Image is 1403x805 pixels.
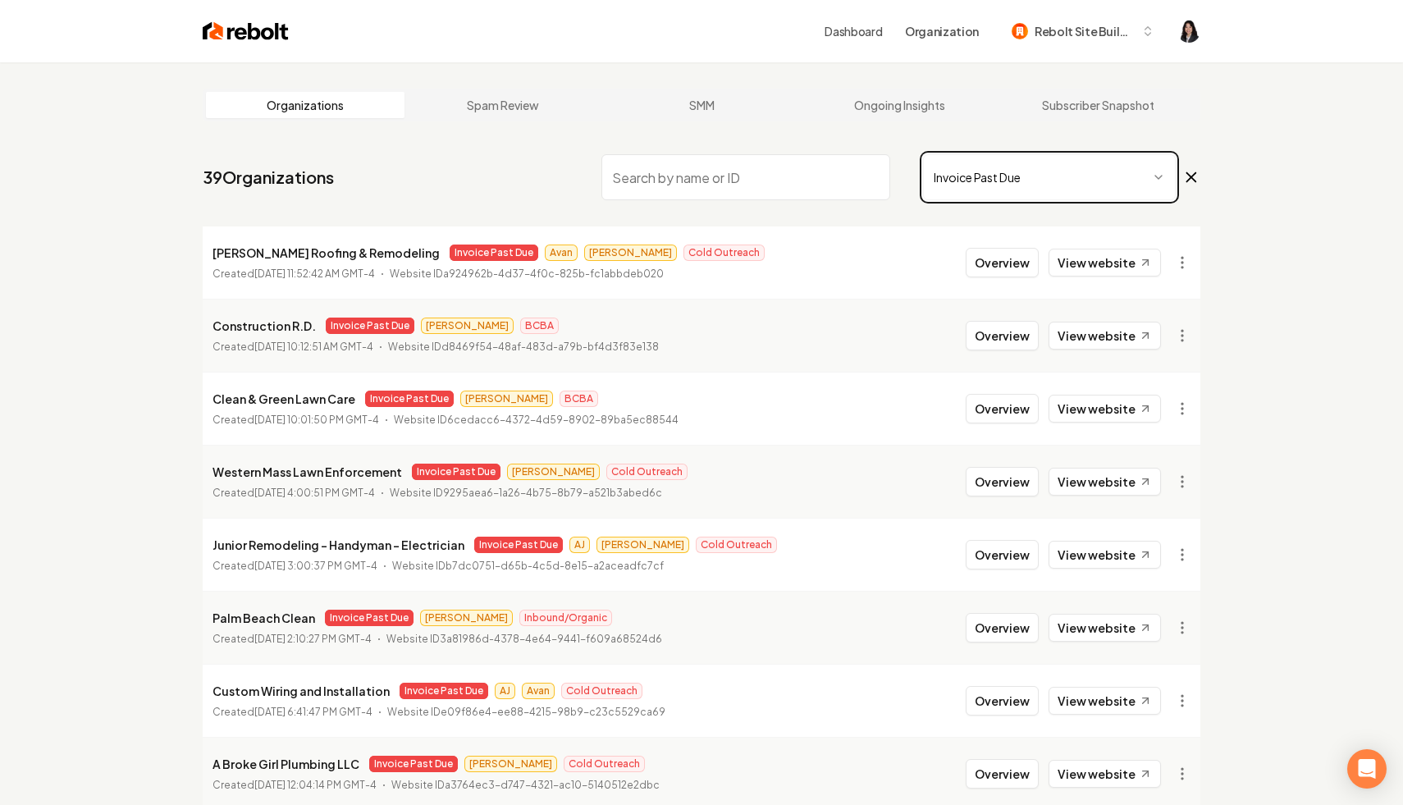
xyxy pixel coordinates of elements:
[203,166,334,189] a: 39Organizations
[1177,20,1200,43] button: Open user button
[596,537,689,553] span: [PERSON_NAME]
[213,704,372,720] p: Created
[213,608,315,628] p: Palm Beach Clean
[213,631,372,647] p: Created
[584,245,677,261] span: [PERSON_NAME]
[213,754,359,774] p: A Broke Girl Plumbing LLC
[1049,687,1161,715] a: View website
[1049,395,1161,423] a: View website
[1049,322,1161,350] a: View website
[522,683,555,699] span: Avan
[474,537,563,553] span: Invoice Past Due
[520,318,559,334] span: BCBA
[390,266,664,282] p: Website ID a924962b-4d37-4f0c-825b-fc1abbdeb020
[1035,23,1135,40] span: Rebolt Site Builder
[966,759,1039,789] button: Overview
[213,535,464,555] p: Junior Remodeling - Handyman - Electrician
[387,704,665,720] p: Website ID e09f86e4-ee88-4215-98b9-c23c5529ca69
[254,341,373,353] time: [DATE] 10:12:51 AM GMT-4
[966,321,1039,350] button: Overview
[495,683,515,699] span: AJ
[400,683,488,699] span: Invoice Past Due
[560,391,598,407] span: BCBA
[999,92,1197,118] a: Subscriber Snapshot
[966,613,1039,643] button: Overview
[404,92,603,118] a: Spam Review
[895,16,989,46] button: Organization
[1012,23,1028,39] img: Rebolt Site Builder
[966,540,1039,569] button: Overview
[213,389,355,409] p: Clean & Green Lawn Care
[420,610,513,626] span: [PERSON_NAME]
[213,243,440,263] p: [PERSON_NAME] Roofing & Remodeling
[213,339,373,355] p: Created
[365,391,454,407] span: Invoice Past Due
[966,248,1039,277] button: Overview
[254,487,375,499] time: [DATE] 4:00:51 PM GMT-4
[569,537,590,553] span: AJ
[213,681,390,701] p: Custom Wiring and Installation
[254,560,377,572] time: [DATE] 3:00:37 PM GMT-4
[213,558,377,574] p: Created
[213,266,375,282] p: Created
[390,485,662,501] p: Website ID 9295aea6-1a26-4b75-8b79-a521b3abed6c
[696,537,777,553] span: Cold Outreach
[1049,614,1161,642] a: View website
[801,92,999,118] a: Ongoing Insights
[325,610,414,626] span: Invoice Past Due
[507,464,600,480] span: [PERSON_NAME]
[966,394,1039,423] button: Overview
[450,245,538,261] span: Invoice Past Due
[213,777,377,794] p: Created
[412,464,500,480] span: Invoice Past Due
[519,610,612,626] span: Inbound/Organic
[369,756,458,772] span: Invoice Past Due
[464,756,557,772] span: [PERSON_NAME]
[545,245,578,261] span: Avan
[966,686,1039,716] button: Overview
[1049,249,1161,277] a: View website
[421,318,514,334] span: [PERSON_NAME]
[213,316,316,336] p: Construction R.D.
[254,633,372,645] time: [DATE] 2:10:27 PM GMT-4
[1049,760,1161,788] a: View website
[1177,20,1200,43] img: Haley Paramoure
[254,268,375,280] time: [DATE] 11:52:42 AM GMT-4
[601,154,890,200] input: Search by name or ID
[388,339,659,355] p: Website ID d8469f54-48af-483d-a79b-bf4d3f83e138
[564,756,645,772] span: Cold Outreach
[1049,541,1161,569] a: View website
[206,92,404,118] a: Organizations
[825,23,882,39] a: Dashboard
[1347,749,1387,789] div: Open Intercom Messenger
[391,777,660,794] p: Website ID a3764ec3-d747-4321-ac10-5140512e2dbc
[966,467,1039,496] button: Overview
[386,631,662,647] p: Website ID 3a81986d-4378-4e64-9441-f609a68524d6
[254,414,379,426] time: [DATE] 10:01:50 PM GMT-4
[606,464,688,480] span: Cold Outreach
[203,20,289,43] img: Rebolt Logo
[561,683,642,699] span: Cold Outreach
[213,412,379,428] p: Created
[392,558,664,574] p: Website ID b7dc0751-d65b-4c5d-8e15-a2aceadfc7cf
[394,412,679,428] p: Website ID 6cedacc6-4372-4d59-8902-89ba5ec88544
[213,462,402,482] p: Western Mass Lawn Enforcement
[460,391,553,407] span: [PERSON_NAME]
[254,706,372,718] time: [DATE] 6:41:47 PM GMT-4
[213,485,375,501] p: Created
[683,245,765,261] span: Cold Outreach
[326,318,414,334] span: Invoice Past Due
[254,779,377,791] time: [DATE] 12:04:14 PM GMT-4
[1049,468,1161,496] a: View website
[602,92,801,118] a: SMM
